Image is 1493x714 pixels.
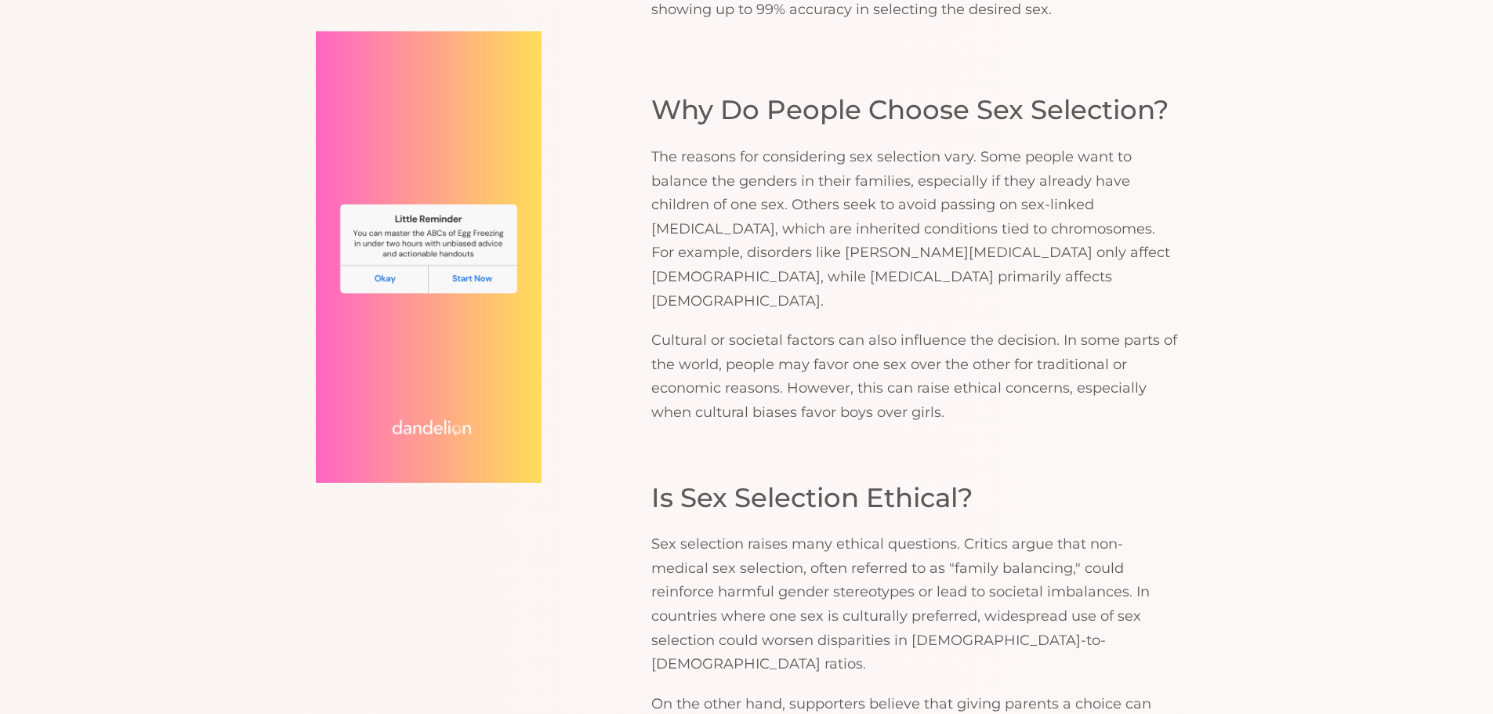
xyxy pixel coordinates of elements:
p: Sex selection raises many ethical questions. Critics argue that non-medical sex selection, often ... [651,532,1178,676]
p: The reasons for considering sex selection vary. Some people want to balance the genders in their ... [651,145,1178,313]
p: Cultural or societal factors can also influence the decision. In some parts of the world, people ... [651,328,1178,424]
img: dandelion-egg-freezing-reminder [316,31,542,483]
h2: Is Sex Selection Ethical? [651,480,1178,517]
h2: Why Do People Choose Sex Selection? [651,92,1178,129]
